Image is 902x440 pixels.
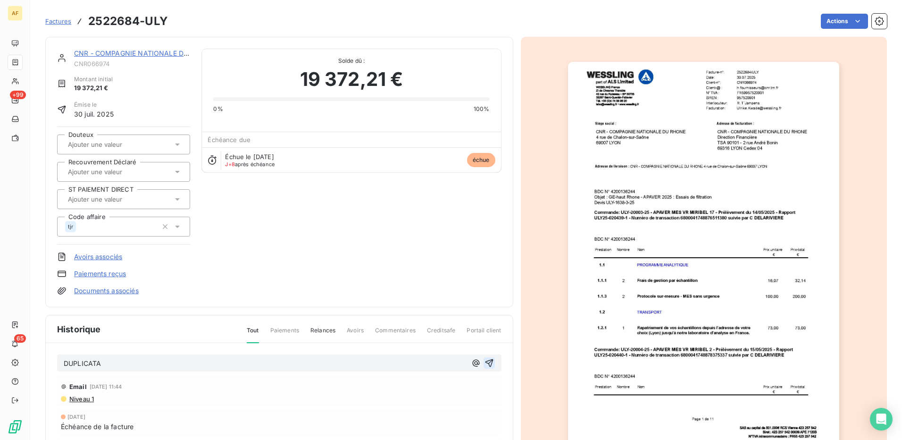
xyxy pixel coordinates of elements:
span: Email [69,383,87,390]
span: Niveau 1 [68,395,94,403]
span: Creditsafe [427,326,456,342]
h3: 2522684-ULY [88,13,168,30]
span: Paiements [270,326,299,342]
span: Tout [247,326,259,343]
span: échue [467,153,495,167]
span: 65 [14,334,26,343]
a: CNR - COMPAGNIE NATIONALE DU RHONE [74,49,214,57]
span: 100% [474,105,490,113]
span: Avoirs [347,326,364,342]
input: Ajouter une valeur [67,195,162,203]
span: Émise le [74,101,114,109]
span: Factures [45,17,71,25]
input: Ajouter une valeur [67,140,162,149]
span: 30 juil. 2025 [74,109,114,119]
span: [DATE] [67,414,85,420]
span: CNR066974 [74,60,190,68]
span: après échéance [225,161,275,167]
div: AF [8,6,23,21]
span: DUPLICATA [64,359,101,367]
a: Avoirs associés [74,252,122,262]
span: Montant initial [74,75,113,84]
a: Documents associés [74,286,139,296]
span: Historique [57,323,101,336]
span: 0% [213,105,223,113]
span: [DATE] 11:44 [90,384,122,389]
span: 19 372,21 € [300,65,403,93]
span: 19 372,21 € [74,84,113,93]
a: Factures [45,17,71,26]
span: Échéance due [208,136,251,144]
span: J+8 [225,161,234,168]
span: Échue le [DATE] [225,153,274,161]
span: +99 [10,91,26,99]
input: Ajouter une valeur [67,168,162,176]
span: Commentaires [375,326,416,342]
span: Relances [310,326,335,342]
img: Logo LeanPay [8,419,23,434]
a: Paiements reçus [74,269,126,279]
span: Portail client [467,326,501,342]
span: Échéance de la facture [61,422,134,432]
span: Solde dû : [213,57,489,65]
button: Actions [821,14,868,29]
span: tjr [68,224,73,229]
div: Open Intercom Messenger [870,408,893,431]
